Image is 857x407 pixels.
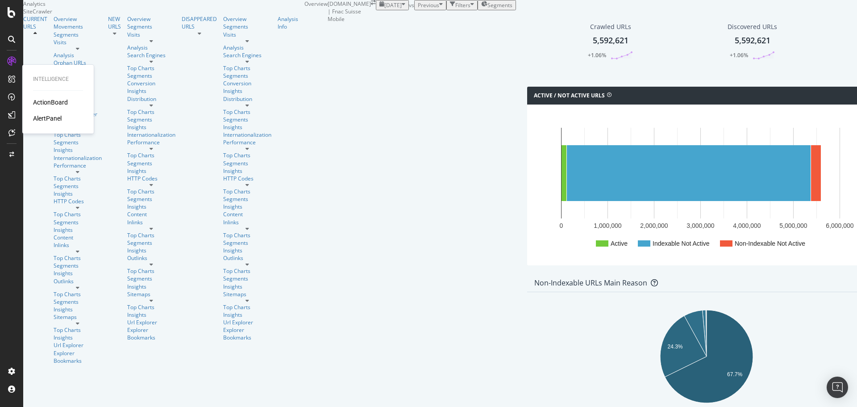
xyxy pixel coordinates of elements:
[653,240,710,247] text: Indexable Not Active
[223,159,271,167] div: Segments
[223,87,271,95] a: Insights
[588,51,606,59] div: +1.06%
[127,267,175,275] div: Top Charts
[54,31,102,38] a: Segments
[54,197,102,205] a: HTTP Codes
[54,241,102,249] div: Inlinks
[54,190,102,197] div: Insights
[127,175,175,182] a: HTTP Codes
[54,313,102,321] a: Sitemaps
[127,72,175,80] div: Segments
[127,231,175,239] a: Top Charts
[223,31,271,38] a: Visits
[23,15,47,30] div: CURRENT URLS
[826,222,853,229] text: 6,000,000
[54,269,102,277] div: Insights
[223,283,271,290] div: Insights
[594,222,621,229] text: 1,000,000
[182,15,217,30] a: DISAPPEARED URLS
[127,108,175,116] div: Top Charts
[223,326,271,341] a: Explorer Bookmarks
[223,151,271,159] a: Top Charts
[223,188,271,195] a: Top Charts
[54,262,102,269] div: Segments
[127,303,175,311] a: Top Charts
[223,80,271,87] div: Conversion
[127,275,175,282] div: Segments
[108,15,121,30] div: NEW URLS
[223,210,271,218] div: Content
[54,234,102,241] a: Content
[54,162,102,169] div: Performance
[54,341,102,349] a: Url Explorer
[223,51,271,59] a: Search Engines
[127,218,175,226] div: Inlinks
[127,95,175,103] a: Distribution
[223,254,271,262] a: Outlinks
[127,23,175,30] a: Segments
[827,377,848,398] div: Open Intercom Messenger
[54,51,102,59] a: Analysis
[735,35,770,46] div: 5,592,621
[33,114,62,123] div: AlertPanel
[223,290,271,298] a: Sitemaps
[33,98,68,107] div: ActionBoard
[127,319,175,326] a: Url Explorer
[223,95,271,103] div: Distribution
[223,44,271,51] a: Analysis
[127,80,175,87] div: Conversion
[223,123,271,131] div: Insights
[127,123,175,131] a: Insights
[418,1,439,9] span: Previous
[733,222,761,229] text: 4,000,000
[223,319,271,326] a: Url Explorer
[54,15,102,23] a: Overview
[54,226,102,234] a: Insights
[223,267,271,275] a: Top Charts
[223,218,271,226] div: Inlinks
[127,64,175,72] a: Top Charts
[127,15,175,23] div: Overview
[127,51,175,59] div: Search Engines
[223,23,271,30] div: Segments
[127,116,175,123] a: Segments
[223,131,271,138] a: Internationalization
[127,44,175,51] a: Analysis
[127,239,175,247] div: Segments
[54,38,102,46] div: Visits
[54,175,102,182] a: Top Charts
[127,188,175,195] div: Top Charts
[611,240,628,247] text: Active
[127,131,175,138] a: Internationalization
[127,283,175,290] div: Insights
[278,15,298,30] a: Analysis Info
[223,15,271,23] div: Overview
[127,151,175,159] div: Top Charts
[54,23,102,30] a: Movements
[54,298,102,306] div: Segments
[223,231,271,239] div: Top Charts
[223,64,271,72] a: Top Charts
[223,311,271,319] div: Insights
[127,31,175,38] a: Visits
[127,326,175,341] a: Explorer Bookmarks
